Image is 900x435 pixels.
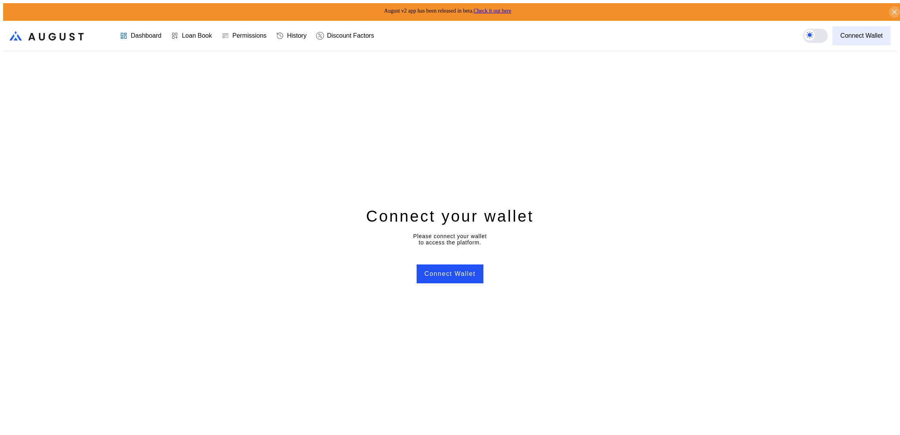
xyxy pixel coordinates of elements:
[271,21,311,50] a: History
[413,233,487,246] div: Please connect your wallet to access the platform.
[311,21,379,50] a: Discount Factors
[327,32,374,39] div: Discount Factors
[115,21,166,50] a: Dashboard
[182,32,212,39] div: Loan Book
[384,8,511,14] span: August v2 app has been released in beta.
[131,32,161,39] div: Dashboard
[366,206,534,226] div: Connect your wallet
[840,32,883,39] div: Connect Wallet
[166,21,217,50] a: Loan Book
[417,264,483,283] button: Connect Wallet
[832,26,891,45] button: Connect Wallet
[287,32,307,39] div: History
[217,21,271,50] a: Permissions
[474,8,511,14] a: Check it out here
[232,32,267,39] div: Permissions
